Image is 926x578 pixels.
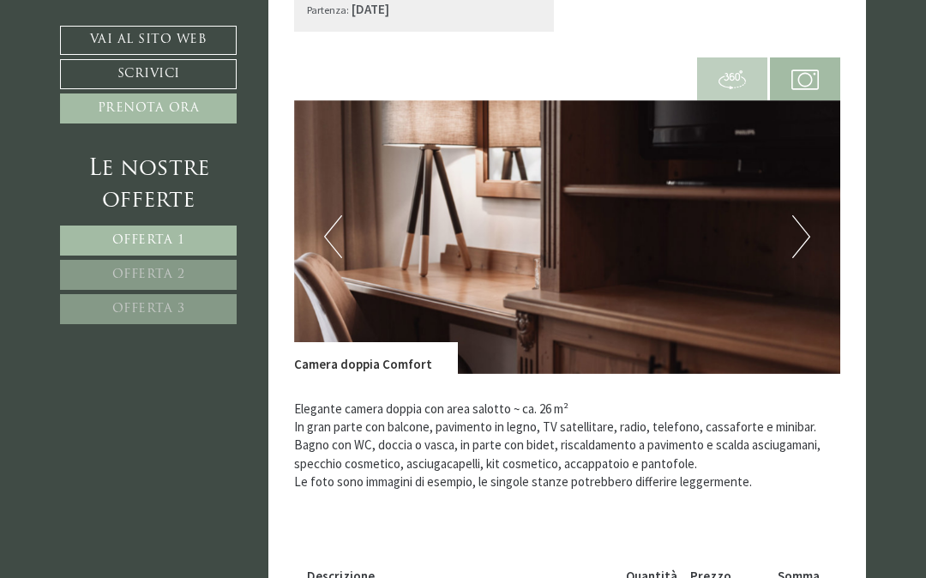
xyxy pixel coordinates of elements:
div: Buon giorno, come possiamo aiutarla? [13,45,236,94]
div: Camera doppia Comfort [294,342,458,373]
span: Offerta 2 [112,268,185,281]
div: [DATE] [245,13,303,40]
a: Vai al sito web [60,26,237,55]
img: camera.svg [791,66,819,93]
button: Invia [454,452,548,482]
div: Le nostre offerte [60,154,237,217]
button: Previous [324,215,342,258]
img: image [294,100,841,374]
p: Elegante camera doppia con area salotto ~ ca. 26 m² In gran parte con balcone, pavimento in legno... [294,400,841,491]
small: 20:49 [26,80,227,91]
b: [DATE] [352,1,389,17]
button: Next [792,215,810,258]
small: Partenza: [307,3,349,16]
div: Montis – Active Nature Spa [26,49,227,62]
span: Offerta 1 [112,234,185,247]
span: Offerta 3 [112,303,185,316]
a: Scrivici [60,59,237,89]
img: 360-grad.svg [719,66,746,93]
a: Prenota ora [60,93,237,123]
